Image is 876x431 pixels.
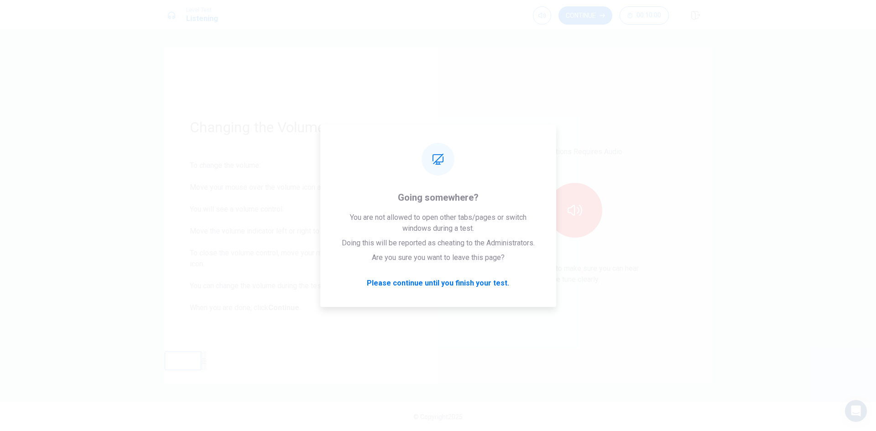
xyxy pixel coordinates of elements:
[413,413,463,421] span: © Copyright 2025
[845,400,867,422] div: Open Intercom Messenger
[190,118,412,136] h1: Changing the Volume
[620,6,669,25] button: 00:10:00
[190,160,412,313] div: To change the volume: Move your mouse over the volume icon at the top of the screen. You will see...
[558,6,612,25] button: Continue
[186,7,218,13] span: Level Test
[268,303,299,312] b: Continue
[186,13,218,24] h1: Listening
[636,12,661,19] span: 00:10:00
[528,146,622,157] p: This Sections Requires Audio
[511,263,639,285] p: Click the icon to make sure you can hear the tune clearly.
